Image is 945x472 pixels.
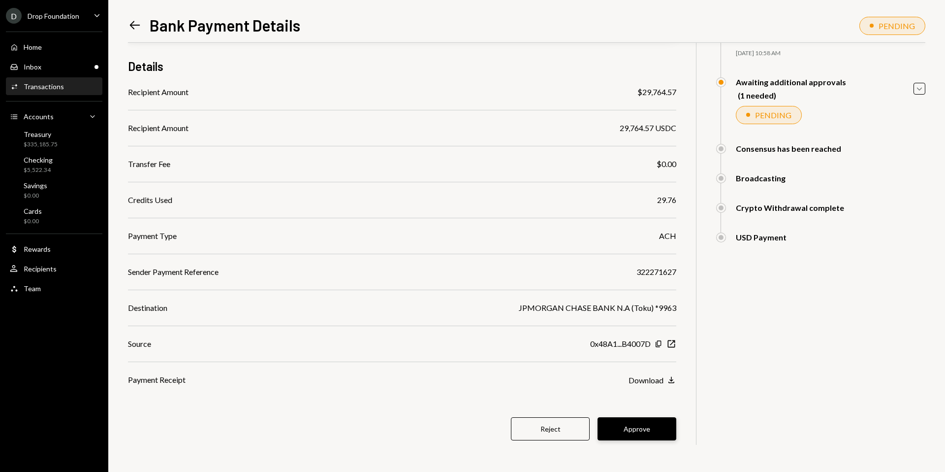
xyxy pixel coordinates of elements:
div: 29,764.57 USDC [620,122,676,134]
div: Payment Type [128,230,177,242]
div: 0x48A1...B4007D [590,338,651,350]
div: Drop Foundation [28,12,79,20]
a: Recipients [6,260,102,277]
div: PENDING [755,110,791,120]
a: Accounts [6,107,102,125]
div: USD Payment [736,233,787,242]
div: Cards [24,207,42,215]
button: Approve [598,417,676,440]
a: Checking$5,522.34 [6,153,102,176]
div: Transfer Fee [128,158,170,170]
div: 322271627 [636,266,676,278]
div: Treasury [24,130,58,138]
div: Recipients [24,265,57,273]
div: Inbox [24,63,41,71]
h1: Bank Payment Details [150,15,300,35]
a: Team [6,279,102,297]
div: Download [629,375,663,385]
div: Transactions [24,82,64,91]
div: 29.76 [657,194,676,206]
a: Home [6,38,102,56]
h3: Details [128,58,163,74]
div: Accounts [24,112,54,121]
div: $5,522.34 [24,166,53,174]
a: Inbox [6,58,102,75]
div: (1 needed) [738,91,846,100]
div: Rewards [24,245,51,253]
a: Rewards [6,240,102,258]
button: Reject [511,417,590,440]
div: $0.00 [24,192,47,200]
div: Destination [128,302,167,314]
div: PENDING [879,21,915,31]
div: $29,764.57 [637,86,676,98]
div: Consensus has been reached [736,144,841,153]
div: Payment Receipt [128,374,186,386]
div: $0.00 [24,217,42,226]
div: [DATE] 10:58 AM [736,49,925,58]
div: Crypto Withdrawal complete [736,203,844,212]
div: Broadcasting [736,173,786,183]
div: Recipient Amount [128,122,189,134]
div: Credits Used [128,194,172,206]
div: $0.00 [657,158,676,170]
div: Source [128,338,151,350]
div: Savings [24,181,47,190]
a: Transactions [6,77,102,95]
a: Treasury$335,185.75 [6,127,102,151]
div: Awaiting additional approvals [736,77,846,87]
div: D [6,8,22,24]
div: Checking [24,156,53,164]
div: Home [24,43,42,51]
div: $335,185.75 [24,140,58,149]
a: Cards$0.00 [6,204,102,228]
a: Savings$0.00 [6,178,102,202]
div: Team [24,284,41,293]
div: JPMORGAN CHASE BANK N.A (Toku) *9963 [519,302,676,314]
button: Download [629,375,676,386]
div: Recipient Amount [128,86,189,98]
div: ACH [659,230,676,242]
div: Sender Payment Reference [128,266,219,278]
